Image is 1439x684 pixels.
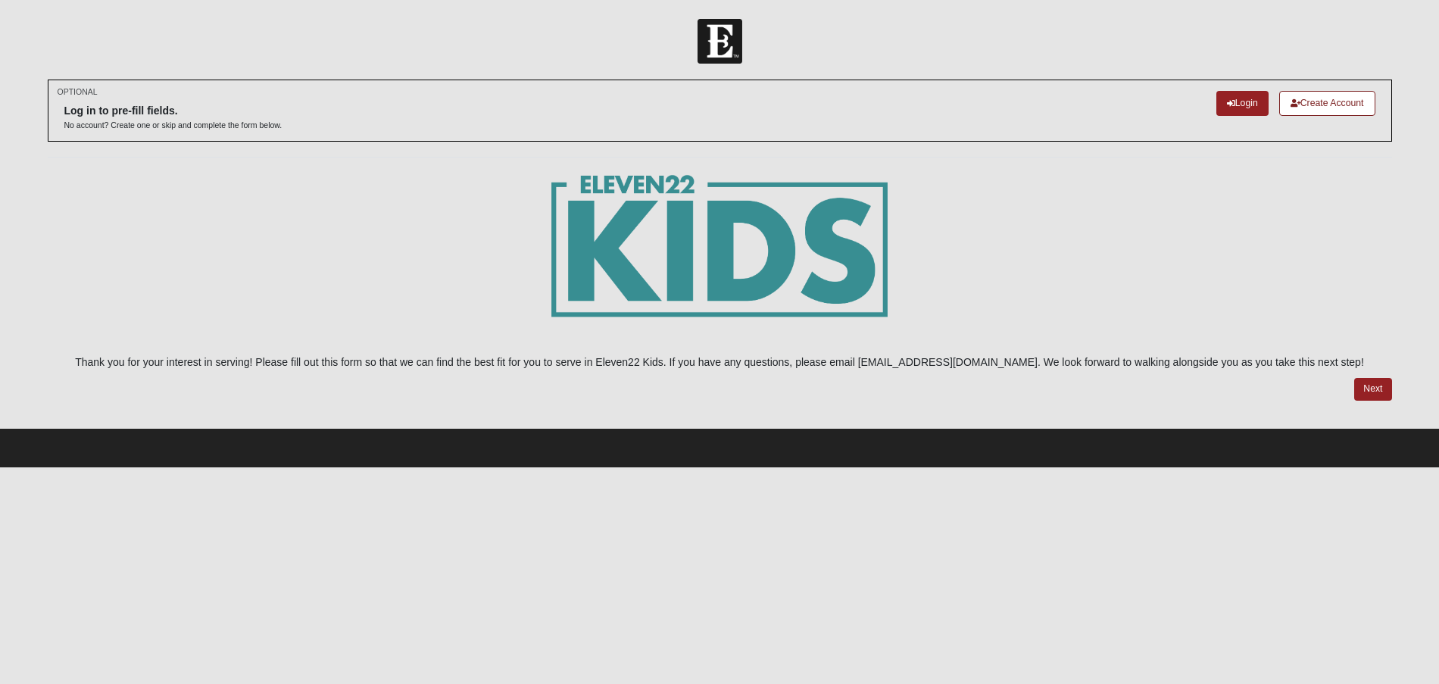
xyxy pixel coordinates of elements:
a: Next [1354,378,1391,400]
small: OPTIONAL [58,86,98,98]
p: No account? Create one or skip and complete the form below. [64,120,282,131]
a: Login [1216,91,1269,116]
img: E22_kids_logogrn-01.png [551,173,888,347]
a: Create Account [1279,91,1375,116]
h6: Log in to pre-fill fields. [64,105,282,117]
img: Church of Eleven22 Logo [698,19,742,64]
p: Thank you for your interest in serving! Please fill out this form so that we can find the best fi... [48,354,1392,370]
